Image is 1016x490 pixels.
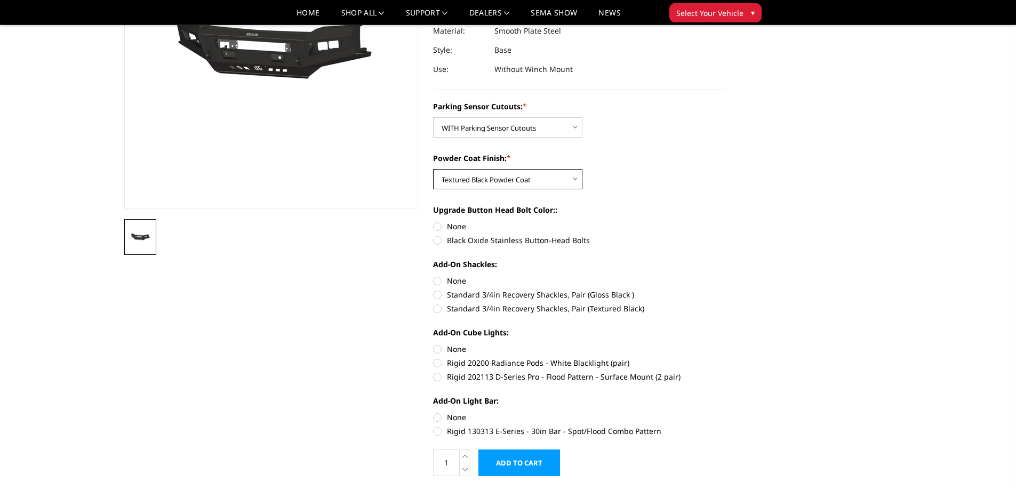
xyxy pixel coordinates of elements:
a: Support [406,9,448,25]
label: Rigid 20200 Radiance Pods - White Blacklight (pair) [433,357,727,368]
span: ▾ [751,7,755,18]
img: 2019-2021 Chevrolet 1500 - A2L Series - Base Front Bumper (Non Winch) [127,230,153,244]
dt: Style: [433,41,486,60]
label: Add-On Shackles: [433,259,727,270]
label: Add-On Light Bar: [433,395,727,406]
dt: Material: [433,21,486,41]
a: News [598,9,620,25]
a: Home [297,9,319,25]
label: Rigid 202113 D-Series Pro - Flood Pattern - Surface Mount (2 pair) [433,371,727,382]
label: None [433,343,727,355]
a: SEMA Show [531,9,577,25]
input: Add to Cart [478,449,560,476]
label: Powder Coat Finish: [433,152,727,164]
label: Parking Sensor Cutouts: [433,101,727,112]
label: None [433,412,727,423]
label: Add-On Cube Lights: [433,327,727,338]
a: Dealers [469,9,510,25]
dd: Without Winch Mount [494,60,573,79]
label: Upgrade Button Head Bolt Color:: [433,204,727,215]
button: Select Your Vehicle [669,3,762,22]
label: Black Oxide Stainless Button-Head Bolts [433,235,727,246]
a: shop all [341,9,385,25]
dd: Base [494,41,511,60]
dd: Smooth Plate Steel [494,21,561,41]
label: None [433,221,727,232]
dt: Use: [433,60,486,79]
label: None [433,275,727,286]
label: Standard 3/4in Recovery Shackles, Pair (Gloss Black ) [433,289,727,300]
label: Standard 3/4in Recovery Shackles, Pair (Textured Black) [433,303,727,314]
label: Rigid 130313 E-Series - 30in Bar - Spot/Flood Combo Pattern [433,425,727,437]
span: Select Your Vehicle [676,7,743,19]
iframe: Chat Widget [963,439,1016,490]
